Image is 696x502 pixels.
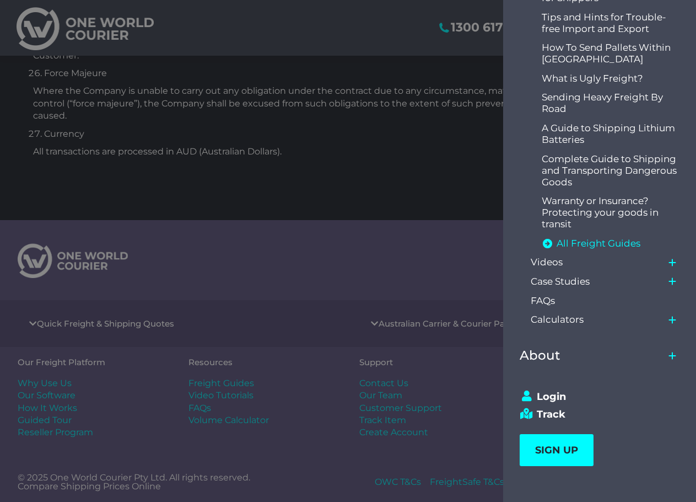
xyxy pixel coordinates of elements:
a: Sending Heavy Freight By Road [542,88,681,119]
a: SIGN UP [520,434,594,466]
span: FAQs [531,295,555,307]
a: FAQs [531,291,681,311]
span: SIGN UP [535,444,578,456]
span: All Freight Guides [557,238,640,249]
span: About [520,348,560,363]
a: A Guide to Shipping Lithium Batteries [542,119,681,149]
span: What is Ugly Freight? [542,73,643,84]
a: Case Studies [531,272,664,291]
a: Track [520,408,670,420]
span: Tips and Hints for Trouble-free Import and Export [542,12,681,35]
span: Warranty or Insurance? Protecting your goods in transit [542,195,681,230]
a: Login [520,391,670,403]
span: Case Studies [531,276,590,287]
span: How To Send Pallets Within [GEOGRAPHIC_DATA] [542,42,681,65]
a: All Freight Guides [542,234,681,253]
a: About [520,340,664,371]
a: Videos [531,253,664,273]
span: Sending Heavy Freight By Road [542,92,681,115]
a: Calculators [531,310,664,329]
span: A Guide to Shipping Lithium Batteries [542,122,681,146]
a: Complete Guide to Shipping and Transporting Dangerous Goods [542,149,681,192]
span: Complete Guide to Shipping and Transporting Dangerous Goods [542,153,681,188]
a: Warranty or Insurance? Protecting your goods in transit [542,191,681,234]
a: Tips and Hints for Trouble-free Import and Export [542,8,681,39]
a: How To Send Pallets Within [GEOGRAPHIC_DATA] [542,38,681,69]
span: Videos [531,257,563,268]
a: What is Ugly Freight? [542,69,681,88]
span: Calculators [531,314,584,325]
